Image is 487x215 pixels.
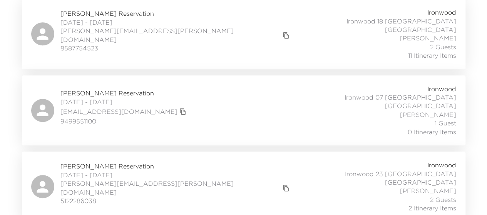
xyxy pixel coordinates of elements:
span: Ironwood [427,8,456,17]
span: 0 Itinerary Items [408,128,456,136]
span: [PERSON_NAME] [400,34,456,42]
span: [PERSON_NAME] Reservation [60,9,292,18]
span: [PERSON_NAME] [400,110,456,119]
span: [PERSON_NAME] Reservation [60,162,292,170]
button: copy primary member email [281,30,291,41]
button: copy primary member email [177,106,188,117]
span: [DATE] - [DATE] [60,171,292,179]
span: 11 Itinerary Items [408,51,456,60]
span: [DATE] - [DATE] [60,98,188,106]
a: [PERSON_NAME] Reservation[DATE] - [DATE][EMAIL_ADDRESS][DOMAIN_NAME]copy primary member email9499... [22,75,465,145]
span: [DATE] - [DATE] [60,18,292,27]
a: [EMAIL_ADDRESS][DOMAIN_NAME] [60,107,177,116]
span: 2 Guests [430,195,456,204]
span: Ironwood 23 [GEOGRAPHIC_DATA] [GEOGRAPHIC_DATA] [291,170,456,187]
span: 9499551100 [60,117,188,125]
button: copy primary member email [281,183,291,193]
span: Ironwood [427,161,456,169]
span: 5122286038 [60,197,292,205]
span: 1 Guest [435,119,456,127]
a: [PERSON_NAME][EMAIL_ADDRESS][PERSON_NAME][DOMAIN_NAME] [60,27,281,44]
span: [PERSON_NAME] Reservation [60,89,188,97]
a: [PERSON_NAME][EMAIL_ADDRESS][PERSON_NAME][DOMAIN_NAME] [60,179,281,197]
span: Ironwood 18 [GEOGRAPHIC_DATA] [GEOGRAPHIC_DATA] [291,17,456,34]
span: Ironwood 07 [GEOGRAPHIC_DATA] [GEOGRAPHIC_DATA] [286,93,456,110]
span: [PERSON_NAME] [400,187,456,195]
span: 2 Itinerary Items [408,204,456,212]
span: 8587754523 [60,44,292,52]
span: Ironwood [427,85,456,93]
span: 2 Guests [430,43,456,51]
